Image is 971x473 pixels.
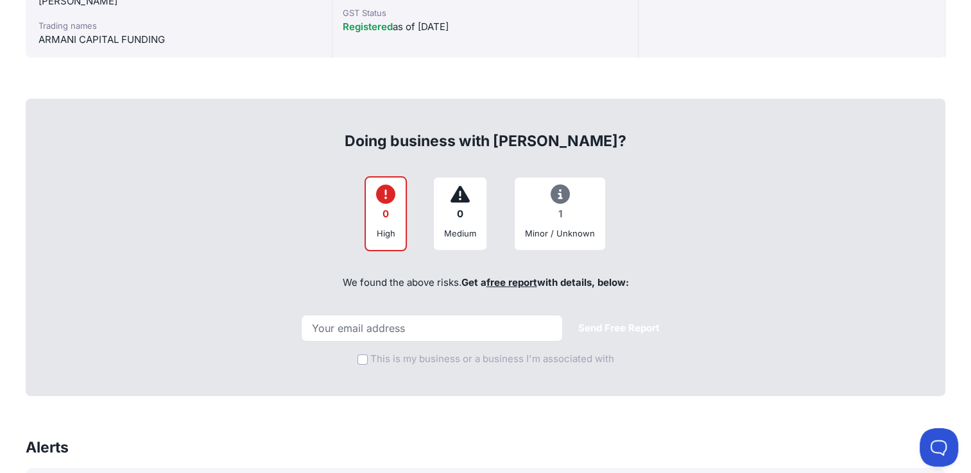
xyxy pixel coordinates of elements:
div: 0 [376,202,395,227]
div: GST Status [343,6,628,19]
div: Doing business with [PERSON_NAME]? [40,110,931,151]
h3: Alerts [26,437,69,458]
a: free report [486,276,537,288]
div: We found the above risks. [40,261,931,305]
div: Minor / Unknown [525,227,595,240]
input: Your email address [301,315,563,342]
span: Registered [343,21,393,33]
div: as of [DATE] [343,19,628,35]
div: Trading names [39,19,319,32]
span: Get a with details, below: [461,276,629,288]
button: Send Free Report [568,316,670,341]
iframe: Toggle Customer Support [920,428,958,467]
div: High [376,227,395,240]
div: Medium [444,227,476,240]
div: ARMANI CAPITAL FUNDING [39,32,319,47]
div: 1 [525,202,595,227]
label: This is my business or a business I'm associated with [370,352,614,367]
div: 0 [444,202,476,227]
